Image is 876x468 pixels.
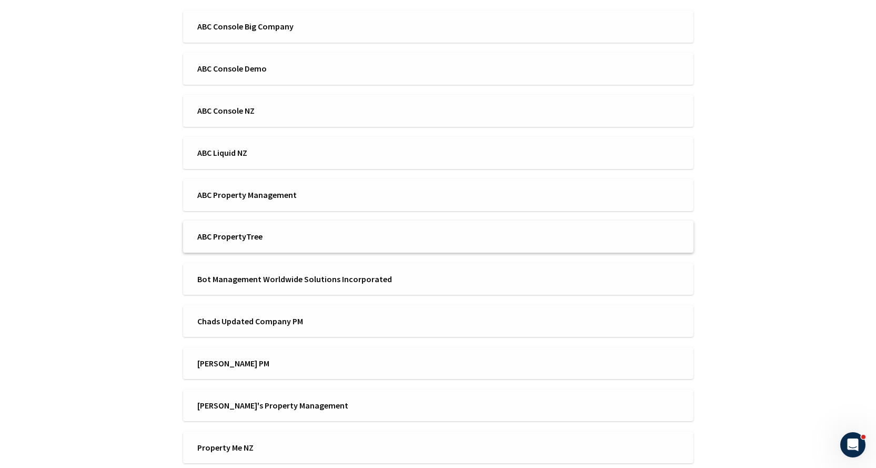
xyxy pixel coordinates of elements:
[183,179,693,211] a: ABC Property Management
[840,432,865,457] iframe: Intercom live chat
[197,105,431,116] span: ABC Console NZ
[183,263,693,295] a: Bot Management Worldwide Solutions Incorporated
[197,357,431,369] span: [PERSON_NAME] PM
[183,432,693,464] a: Property Me NZ
[183,347,693,380] a: [PERSON_NAME] PM
[197,231,431,242] span: ABC PropertyTree
[183,305,693,337] a: Chads Updated Company PM
[197,315,431,327] span: Chads Updated Company PM
[197,63,431,74] span: ABC Console Demo
[197,273,431,285] span: Bot Management Worldwide Solutions Incorporated
[197,442,431,453] span: Property Me NZ
[197,147,431,158] span: ABC Liquid NZ
[197,21,431,32] span: ABC Console Big Company
[197,189,431,201] span: ABC Property Management
[183,221,693,253] a: ABC PropertyTree
[183,390,693,422] a: [PERSON_NAME]'s Property Management
[183,11,693,43] a: ABC Console Big Company
[183,137,693,169] a: ABC Liquid NZ
[183,95,693,127] a: ABC Console NZ
[183,53,693,85] a: ABC Console Demo
[197,400,431,411] span: [PERSON_NAME]'s Property Management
